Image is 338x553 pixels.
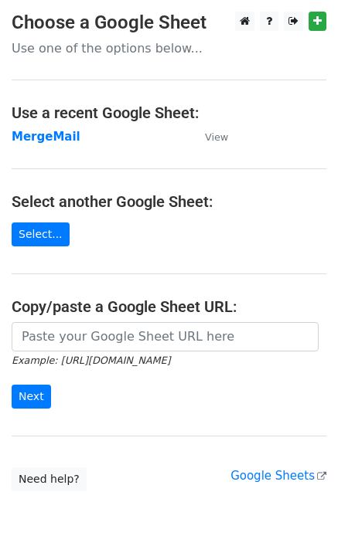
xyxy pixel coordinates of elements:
h4: Copy/paste a Google Sheet URL: [12,297,326,316]
a: View [189,130,228,144]
h3: Choose a Google Sheet [12,12,326,34]
a: Need help? [12,467,87,491]
a: Select... [12,222,70,246]
small: Example: [URL][DOMAIN_NAME] [12,355,170,366]
small: View [205,131,228,143]
input: Next [12,385,51,409]
p: Use one of the options below... [12,40,326,56]
h4: Use a recent Google Sheet: [12,103,326,122]
a: MergeMail [12,130,80,144]
input: Paste your Google Sheet URL here [12,322,319,351]
a: Google Sheets [230,469,326,483]
h4: Select another Google Sheet: [12,192,326,211]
